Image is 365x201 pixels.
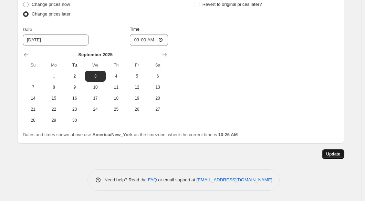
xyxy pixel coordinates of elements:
th: Sunday [23,60,43,71]
th: Saturday [147,60,168,71]
span: 20 [150,96,165,101]
span: We [88,62,103,68]
button: Friday September 19 2025 [127,93,147,104]
button: Wednesday September 17 2025 [85,93,106,104]
b: 10:26 AM [218,132,238,137]
span: 17 [88,96,103,101]
span: 26 [129,107,145,112]
button: Wednesday September 3 2025 [85,71,106,82]
span: 12 [129,84,145,90]
span: 19 [129,96,145,101]
span: 13 [150,84,165,90]
th: Wednesday [85,60,106,71]
span: 6 [150,73,165,79]
button: Sunday September 14 2025 [23,93,43,104]
span: 29 [46,118,61,123]
button: Friday September 12 2025 [127,82,147,93]
span: Time [130,27,139,32]
th: Monday [43,60,64,71]
span: 11 [108,84,124,90]
span: 16 [67,96,82,101]
span: 24 [88,107,103,112]
button: Thursday September 18 2025 [106,93,126,104]
a: [EMAIL_ADDRESS][DOMAIN_NAME] [197,177,272,182]
button: Friday September 5 2025 [127,71,147,82]
button: Saturday September 27 2025 [147,104,168,115]
button: Tuesday September 9 2025 [64,82,85,93]
span: or email support at [157,177,197,182]
span: 28 [25,118,41,123]
span: Date [23,27,32,32]
button: Thursday September 11 2025 [106,82,126,93]
span: 15 [46,96,61,101]
span: Mo [46,62,61,68]
button: Saturday September 20 2025 [147,93,168,104]
span: 18 [108,96,124,101]
button: Wednesday September 10 2025 [85,82,106,93]
button: Thursday September 25 2025 [106,104,126,115]
span: Tu [67,62,82,68]
span: Need help? Read the [104,177,148,182]
input: 9/2/2025 [23,34,89,46]
span: 21 [25,107,41,112]
span: 27 [150,107,165,112]
span: 2 [67,73,82,79]
span: Th [108,62,124,68]
span: Change prices now [32,2,70,7]
button: Monday September 29 2025 [43,115,64,126]
button: Tuesday September 23 2025 [64,104,85,115]
span: 8 [46,84,61,90]
span: 3 [88,73,103,79]
button: Wednesday September 24 2025 [85,104,106,115]
span: 5 [129,73,145,79]
button: Thursday September 4 2025 [106,71,126,82]
span: 4 [108,73,124,79]
button: Saturday September 6 2025 [147,71,168,82]
th: Tuesday [64,60,85,71]
input: 12:00 [130,34,168,46]
span: 1 [46,73,61,79]
button: Monday September 22 2025 [43,104,64,115]
span: Su [25,62,41,68]
span: 10 [88,84,103,90]
span: 30 [67,118,82,123]
button: Saturday September 13 2025 [147,82,168,93]
span: 9 [67,84,82,90]
button: Tuesday September 30 2025 [64,115,85,126]
button: Show previous month, August 2025 [21,50,31,60]
span: Sa [150,62,165,68]
span: 14 [25,96,41,101]
a: FAQ [148,177,157,182]
th: Thursday [106,60,126,71]
button: Update [322,149,344,159]
button: Monday September 8 2025 [43,82,64,93]
span: 25 [108,107,124,112]
button: Monday September 15 2025 [43,93,64,104]
button: Tuesday September 16 2025 [64,93,85,104]
span: 7 [25,84,41,90]
span: Change prices later [32,11,71,17]
button: Sunday September 21 2025 [23,104,43,115]
button: Friday September 26 2025 [127,104,147,115]
button: Sunday September 28 2025 [23,115,43,126]
span: Fr [129,62,145,68]
button: Monday September 1 2025 [43,71,64,82]
button: Sunday September 7 2025 [23,82,43,93]
th: Friday [127,60,147,71]
span: Dates and times shown above use as the timezone, where the current time is [23,132,238,137]
span: 23 [67,107,82,112]
span: Update [326,151,340,157]
span: Revert to original prices later? [202,2,262,7]
b: America/New_York [92,132,133,137]
span: 22 [46,107,61,112]
button: Show next month, October 2025 [160,50,169,60]
button: Today Tuesday September 2 2025 [64,71,85,82]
